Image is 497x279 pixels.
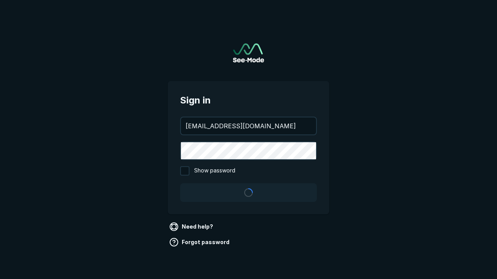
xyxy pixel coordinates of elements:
span: Sign in [180,93,317,107]
img: See-Mode Logo [233,43,264,62]
a: Go to sign in [233,43,264,62]
a: Forgot password [168,236,233,248]
span: Show password [194,166,235,176]
input: your@email.com [181,117,316,134]
a: Need help? [168,220,216,233]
